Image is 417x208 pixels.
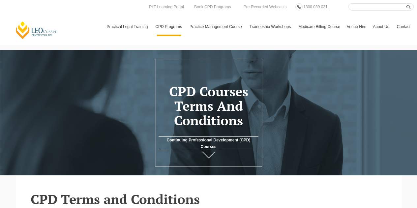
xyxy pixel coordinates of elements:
a: Pre-Recorded Webcasts [242,3,288,11]
a: Book CPD Programs [193,3,232,11]
a: PLT Learning Portal [147,3,186,11]
h2: CPD Terms and Conditions [31,192,387,206]
a: Practice Management Course [186,17,246,36]
a: About Us [370,17,393,36]
a: Practical Legal Training [104,17,152,36]
a: CPD Programs [152,17,186,36]
a: Traineeship Workshops [246,17,295,36]
a: Continuing Professional Development (CPD) Courses [159,136,259,150]
a: Contact [394,17,414,36]
h1: CPD Courses Terms And Conditions [159,84,259,128]
span: 1300 039 031 [303,5,327,9]
a: [PERSON_NAME] Centre for Law [15,21,59,40]
a: Medicare Billing Course [295,17,343,36]
a: Venue Hire [343,17,370,36]
iframe: LiveChat chat widget [373,164,401,192]
a: 1300 039 031 [302,3,329,11]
